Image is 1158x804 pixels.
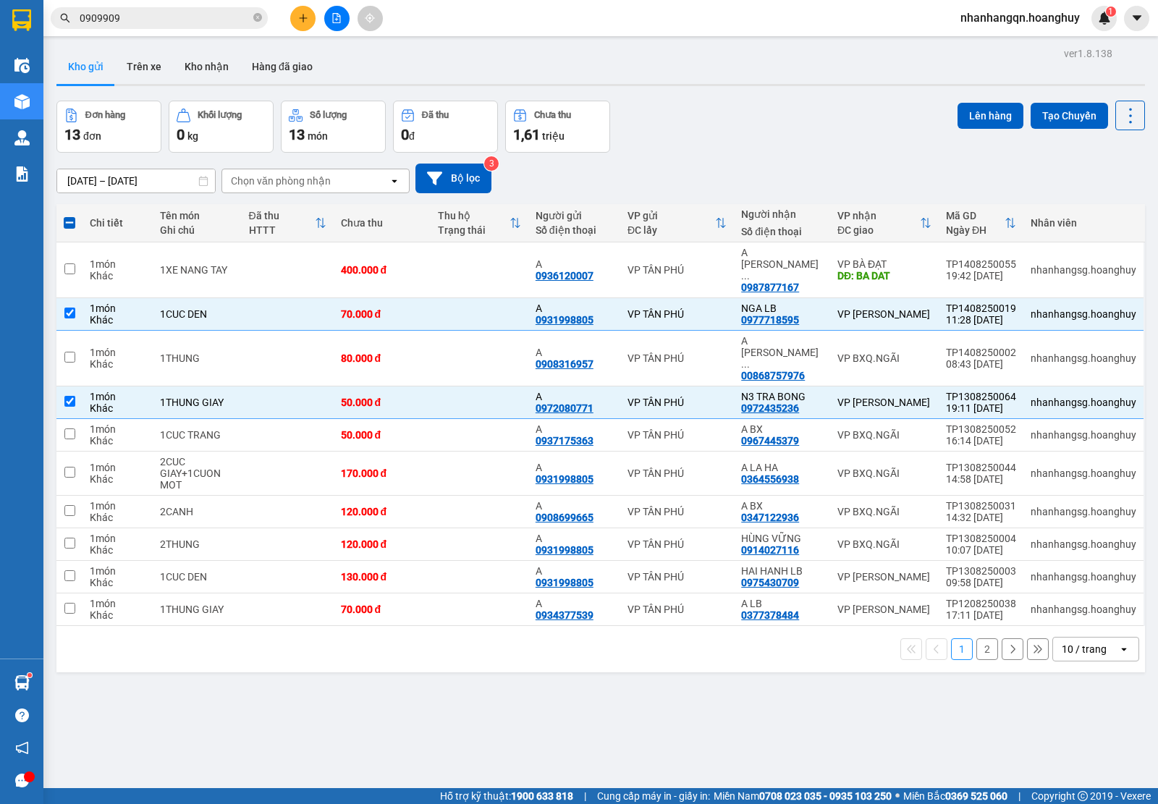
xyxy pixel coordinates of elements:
[310,110,347,120] div: Số lượng
[741,435,799,447] div: 0967445379
[438,224,510,236] div: Trạng thái
[505,101,610,153] button: Chưa thu1,61 triệu
[14,94,30,109] img: warehouse-icon
[438,210,510,221] div: Thu hộ
[946,258,1016,270] div: TP1408250055
[837,308,931,320] div: VP [PERSON_NAME]
[90,577,145,588] div: Khác
[1124,6,1149,31] button: caret-down
[341,429,424,441] div: 50.000 đ
[160,264,234,276] div: 1XE NANG TAY
[741,544,799,556] div: 0914027116
[536,347,613,358] div: A
[946,402,1016,414] div: 19:11 [DATE]
[1031,604,1136,615] div: nhanhangsg.hoanghuy
[14,166,30,182] img: solution-icon
[1108,7,1113,17] span: 1
[341,264,424,276] div: 400.000 đ
[341,538,424,550] div: 120.000 đ
[837,352,931,364] div: VP BXQ.NGÃI
[837,224,920,236] div: ĐC giao
[160,538,234,550] div: 2THUNG
[946,565,1016,577] div: TP1308250003
[741,565,823,577] div: HAI HANH LB
[627,467,727,479] div: VP TÂN PHÚ
[401,126,409,143] span: 0
[513,126,540,143] span: 1,61
[946,435,1016,447] div: 16:14 [DATE]
[341,571,424,583] div: 130.000 đ
[542,130,565,142] span: triệu
[290,6,316,31] button: plus
[627,308,727,320] div: VP TÂN PHÚ
[90,270,145,282] div: Khác
[536,533,613,544] div: A
[627,352,727,364] div: VP TÂN PHÚ
[946,473,1016,485] div: 14:58 [DATE]
[946,500,1016,512] div: TP1308250031
[431,204,528,242] th: Toggle SortBy
[242,204,334,242] th: Toggle SortBy
[341,467,424,479] div: 170.000 đ
[741,473,799,485] div: 0364556938
[741,358,750,370] span: ...
[393,101,498,153] button: Đã thu0đ
[90,609,145,621] div: Khác
[1031,397,1136,408] div: nhanhangsg.hoanghuy
[741,402,799,414] div: 0972435236
[90,358,145,370] div: Khác
[627,210,715,221] div: VP gửi
[830,204,939,242] th: Toggle SortBy
[627,264,727,276] div: VP TÂN PHÚ
[741,302,823,314] div: NGA LB
[903,788,1007,804] span: Miền Bắc
[1031,506,1136,517] div: nhanhangsg.hoanghuy
[536,423,613,435] div: A
[1031,571,1136,583] div: nhanhangsg.hoanghuy
[741,314,799,326] div: 0977718595
[90,598,145,609] div: 1 món
[837,429,931,441] div: VP BXQ.NGÃI
[57,169,215,192] input: Select a date range.
[289,126,305,143] span: 13
[536,224,613,236] div: Số điện thoại
[837,538,931,550] div: VP BXQ.NGÃI
[1130,12,1144,25] span: caret-down
[627,397,727,408] div: VP TÂN PHÚ
[415,164,491,193] button: Bộ lọc
[160,506,234,517] div: 2CANH
[365,13,375,23] span: aim
[90,258,145,270] div: 1 món
[837,397,931,408] div: VP [PERSON_NAME]
[946,210,1005,221] div: Mã GD
[90,533,145,544] div: 1 món
[64,126,80,143] span: 13
[946,302,1016,314] div: TP1408250019
[939,204,1023,242] th: Toggle SortBy
[536,512,593,523] div: 0908699665
[837,506,931,517] div: VP BXQ.NGÃI
[1031,429,1136,441] div: nhanhangsg.hoanghuy
[741,270,750,282] span: ...
[536,500,613,512] div: A
[1031,538,1136,550] div: nhanhangsg.hoanghuy
[28,673,32,677] sup: 1
[536,270,593,282] div: 0936120007
[1031,352,1136,364] div: nhanhangsg.hoanghuy
[90,473,145,485] div: Khác
[946,462,1016,473] div: TP1308250044
[741,226,823,237] div: Số điện thoại
[160,456,234,491] div: 2CUC GIAY+1CUON MOT
[536,358,593,370] div: 0908316957
[1031,467,1136,479] div: nhanhangsg.hoanghuy
[160,308,234,320] div: 1CUC DEN
[160,604,234,615] div: 1THUNG GIAY
[1106,7,1116,17] sup: 1
[90,347,145,358] div: 1 món
[15,774,29,787] span: message
[422,110,449,120] div: Đã thu
[160,224,234,236] div: Ghi chú
[946,577,1016,588] div: 09:58 [DATE]
[946,609,1016,621] div: 17:11 [DATE]
[90,314,145,326] div: Khác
